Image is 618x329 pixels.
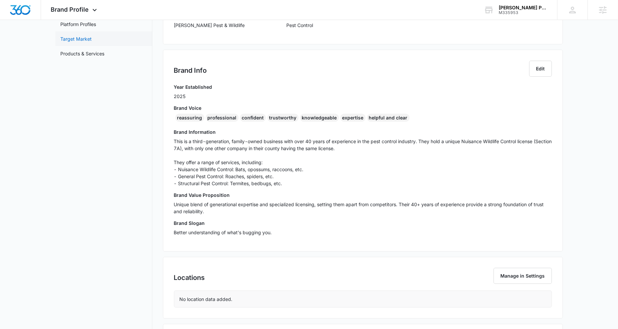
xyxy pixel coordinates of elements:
[61,35,92,42] a: Target Market
[174,128,552,135] h3: Brand Information
[494,268,552,284] button: Manage in Settings
[529,61,552,77] button: Edit
[267,114,299,122] div: trustworthy
[499,5,548,10] div: account name
[174,93,212,100] p: 2025
[367,114,410,122] div: helpful and clear
[340,114,366,122] div: expertise
[174,220,552,227] h3: Brand Slogan
[174,138,552,187] p: This is a third-generation, family-owned business with over 40 years of experience in the pest co...
[174,229,552,236] p: Better understanding of what's bugging you.
[206,114,239,122] div: professional
[175,114,204,122] div: reassuring
[51,6,89,13] span: Brand Profile
[499,10,548,15] div: account id
[300,114,339,122] div: knowledgeable
[61,50,105,57] a: Products & Services
[174,201,552,215] p: Unique blend of generational expertise and specialized licensing, setting them apart from competi...
[174,192,552,199] h3: Brand Value Proposition
[61,21,96,28] a: Platform Profiles
[174,104,552,111] h3: Brand Voice
[174,273,205,283] h2: Locations
[240,114,266,122] div: confident
[287,22,313,29] p: Pest Control
[174,83,212,90] h3: Year Established
[174,22,245,29] p: [PERSON_NAME] Pest & Wildlife
[174,65,207,75] h2: Brand Info
[180,296,233,303] p: No location data added.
